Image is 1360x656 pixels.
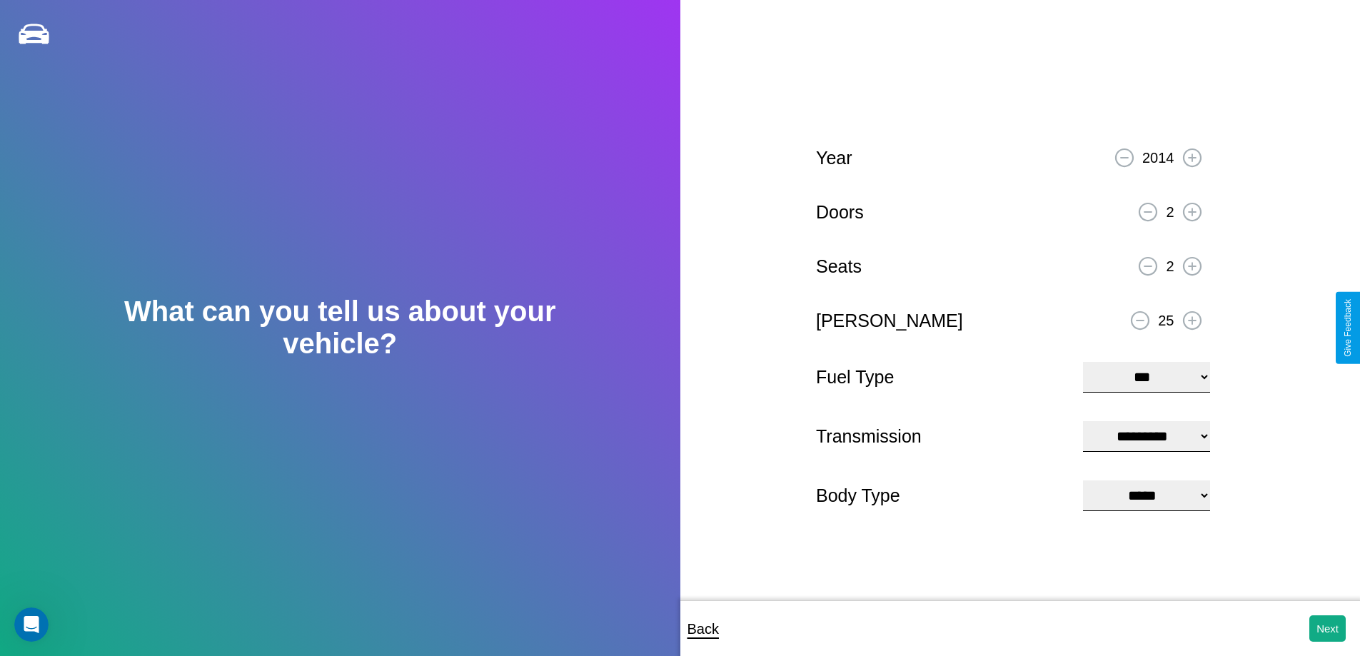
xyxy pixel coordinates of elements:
div: Give Feedback [1343,299,1353,357]
p: Fuel Type [816,361,1069,393]
p: 25 [1158,308,1174,333]
iframe: Intercom live chat [14,607,49,642]
button: Next [1309,615,1346,642]
p: Body Type [816,480,1069,512]
p: 2 [1166,253,1174,279]
p: [PERSON_NAME] [816,305,963,337]
p: 2014 [1142,145,1174,171]
p: Back [687,616,719,642]
h2: What can you tell us about your vehicle? [68,296,612,360]
p: Seats [816,251,862,283]
p: 2 [1166,199,1174,225]
p: Transmission [816,420,1069,453]
p: Doors [816,196,864,228]
p: Year [816,142,852,174]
